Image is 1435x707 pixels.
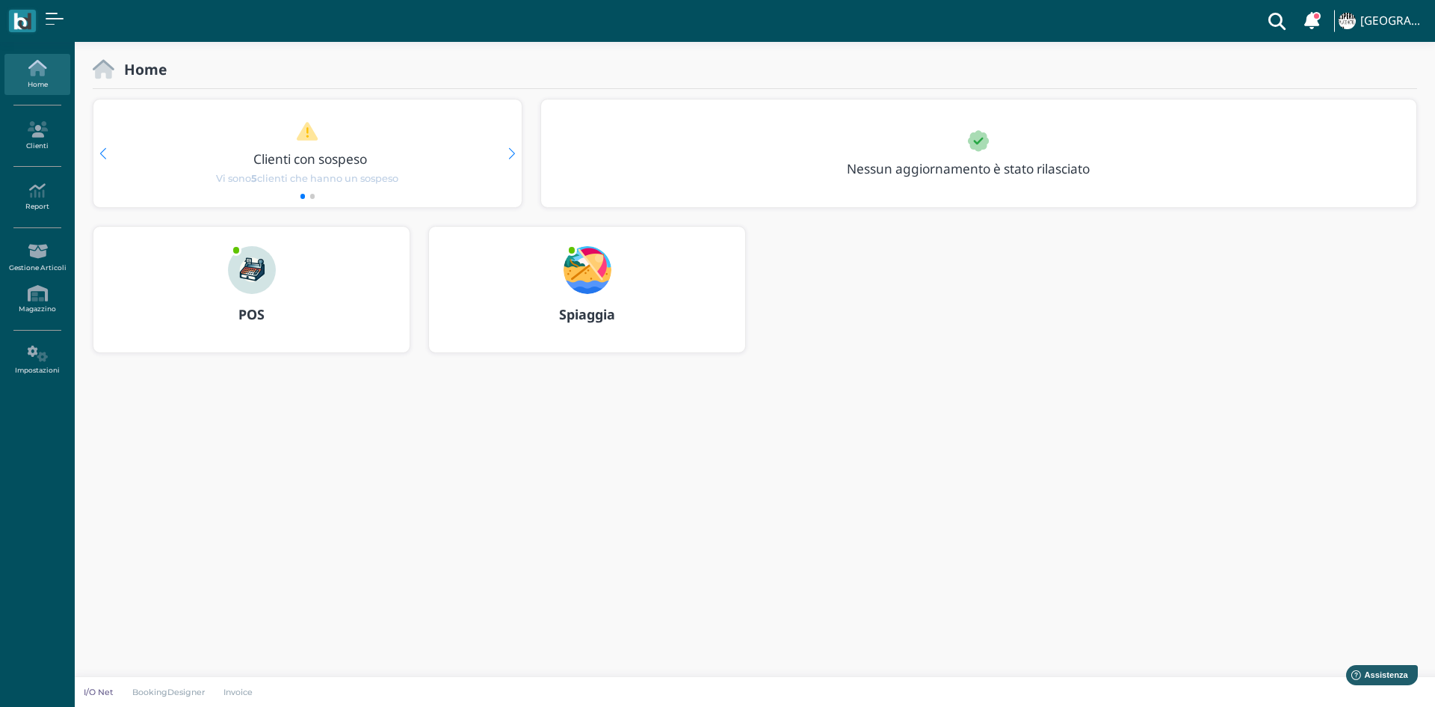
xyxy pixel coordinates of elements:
h3: Nessun aggiornamento è stato rilasciato [838,162,1124,176]
a: ... POS [93,226,410,371]
a: Impostazioni [4,340,70,381]
div: Next slide [508,148,515,159]
img: ... [564,246,611,294]
img: logo [13,13,31,30]
div: 1 / 1 [541,100,1416,207]
a: ... [GEOGRAPHIC_DATA] [1336,3,1426,39]
img: ... [1339,13,1355,29]
div: Previous slide [99,148,106,159]
h4: [GEOGRAPHIC_DATA] [1360,15,1426,28]
b: POS [238,305,265,323]
img: ... [228,246,276,294]
a: Home [4,54,70,95]
span: Vi sono clienti che hanno un sospeso [216,171,398,186]
iframe: Help widget launcher [1329,661,1422,694]
b: Spiaggia [559,305,615,323]
h2: Home [114,61,167,77]
a: Gestione Articoli [4,237,70,278]
b: 5 [251,173,257,184]
div: 1 / 2 [93,100,522,207]
a: ... Spiaggia [428,226,746,371]
a: Magazzino [4,279,70,320]
a: Clienti con sospeso Vi sono5clienti che hanno un sospeso [122,121,493,186]
a: Clienti [4,115,70,156]
h3: Clienti con sospeso [125,152,496,166]
span: Assistenza [44,12,99,23]
a: Report [4,177,70,218]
